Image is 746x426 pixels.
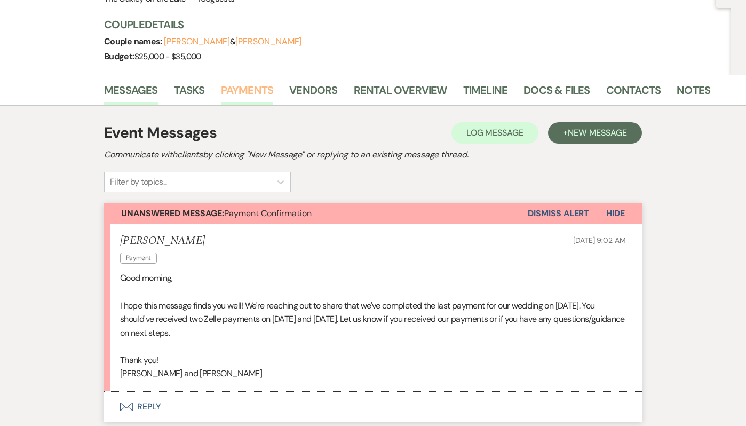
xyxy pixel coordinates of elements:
button: Reply [104,392,642,422]
h1: Event Messages [104,122,217,144]
h2: Communicate with clients by clicking "New Message" or replying to an existing message thread. [104,148,642,161]
button: Hide [589,203,642,224]
span: New Message [568,127,627,138]
a: Messages [104,82,158,105]
span: Budget: [104,51,134,62]
h3: Couple Details [104,17,702,32]
span: Couple names: [104,36,164,47]
a: Contacts [606,82,661,105]
span: $25,000 - $35,000 [134,51,201,62]
a: Docs & Files [523,82,590,105]
span: Payment [120,253,157,264]
span: [DATE] 9:02 AM [573,235,626,245]
button: Log Message [451,122,538,144]
button: Unanswered Message:Payment Confirmation [104,203,528,224]
a: Vendors [289,82,337,105]
strong: Unanswered Message: [121,208,224,219]
a: Tasks [174,82,205,105]
div: Filter by topics... [110,176,167,188]
button: [PERSON_NAME] [164,37,230,46]
p: I hope this message finds you well! We're reaching out to share that we've completed the last pay... [120,299,626,340]
p: [PERSON_NAME] and [PERSON_NAME] [120,367,626,381]
span: Hide [606,208,625,219]
p: Thank you! [120,353,626,367]
p: Good morning, [120,271,626,285]
button: [PERSON_NAME] [235,37,301,46]
span: Log Message [466,127,523,138]
a: Notes [677,82,710,105]
h5: [PERSON_NAME] [120,234,205,248]
a: Timeline [463,82,508,105]
a: Rental Overview [354,82,447,105]
span: & [164,36,301,47]
button: Dismiss Alert [528,203,589,224]
span: Payment Confirmation [121,208,312,219]
button: +New Message [548,122,642,144]
a: Payments [221,82,274,105]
